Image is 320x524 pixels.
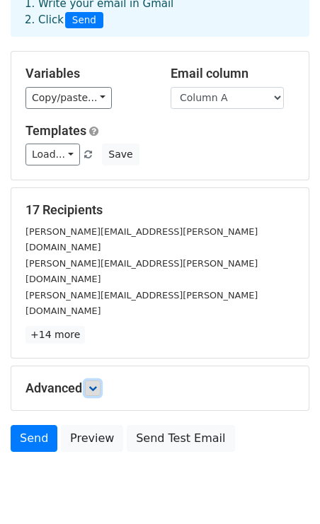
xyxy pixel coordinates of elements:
a: Preview [61,425,123,452]
h5: Advanced [25,380,295,396]
a: +14 more [25,326,85,344]
a: Send [11,425,57,452]
span: Send [65,12,103,29]
h5: Variables [25,66,149,81]
a: Templates [25,123,86,138]
button: Save [102,144,139,165]
small: [PERSON_NAME][EMAIL_ADDRESS][PERSON_NAME][DOMAIN_NAME] [25,290,258,317]
a: Load... [25,144,80,165]
small: [PERSON_NAME][EMAIL_ADDRESS][PERSON_NAME][DOMAIN_NAME] [25,258,258,285]
h5: 17 Recipients [25,202,295,218]
a: Copy/paste... [25,87,112,109]
h5: Email column [171,66,295,81]
small: [PERSON_NAME][EMAIL_ADDRESS][PERSON_NAME][DOMAIN_NAME] [25,226,258,253]
iframe: Chat Widget [249,456,320,524]
a: Send Test Email [127,425,234,452]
